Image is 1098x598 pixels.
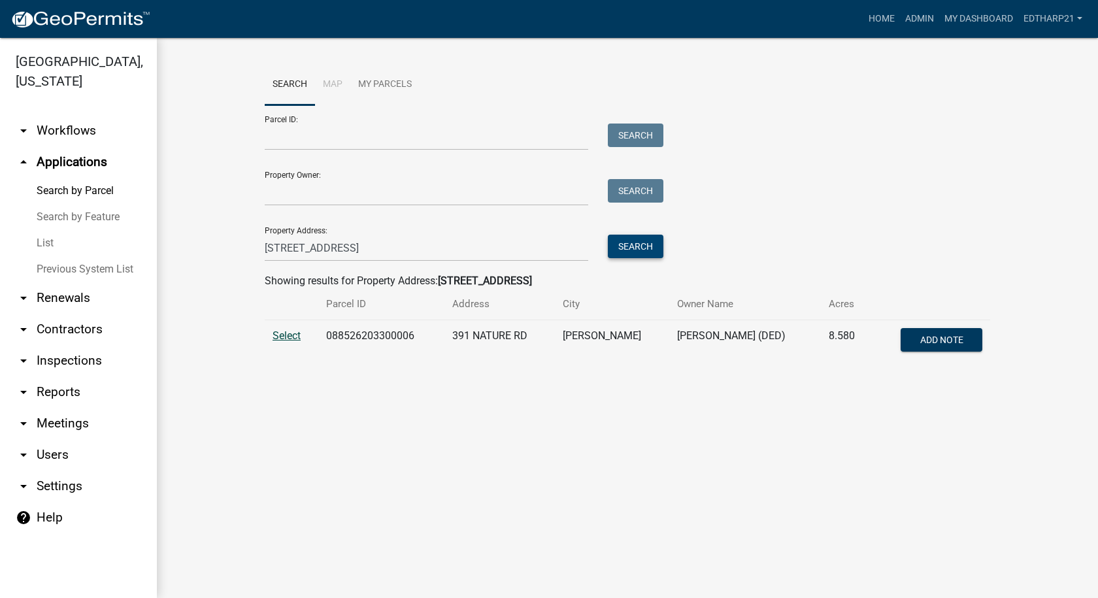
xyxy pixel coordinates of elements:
[821,320,872,363] td: 8.580
[16,322,31,337] i: arrow_drop_down
[438,274,532,287] strong: [STREET_ADDRESS]
[16,478,31,494] i: arrow_drop_down
[900,7,939,31] a: Admin
[608,179,663,203] button: Search
[920,335,963,345] span: Add Note
[444,320,555,363] td: 391 NATURE RD
[821,289,872,320] th: Acres
[16,447,31,463] i: arrow_drop_down
[16,154,31,170] i: arrow_drop_up
[555,320,669,363] td: [PERSON_NAME]
[444,289,555,320] th: Address
[16,510,31,525] i: help
[1018,7,1088,31] a: EdTharp21
[608,235,663,258] button: Search
[669,289,820,320] th: Owner Name
[273,329,301,342] a: Select
[901,328,982,352] button: Add Note
[16,290,31,306] i: arrow_drop_down
[16,416,31,431] i: arrow_drop_down
[16,353,31,369] i: arrow_drop_down
[555,289,669,320] th: City
[669,320,820,363] td: [PERSON_NAME] (DED)
[608,124,663,147] button: Search
[350,64,420,106] a: My Parcels
[16,384,31,400] i: arrow_drop_down
[16,123,31,139] i: arrow_drop_down
[318,320,445,363] td: 088526203300006
[939,7,1018,31] a: My Dashboard
[265,273,990,289] div: Showing results for Property Address:
[863,7,900,31] a: Home
[265,64,315,106] a: Search
[318,289,445,320] th: Parcel ID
